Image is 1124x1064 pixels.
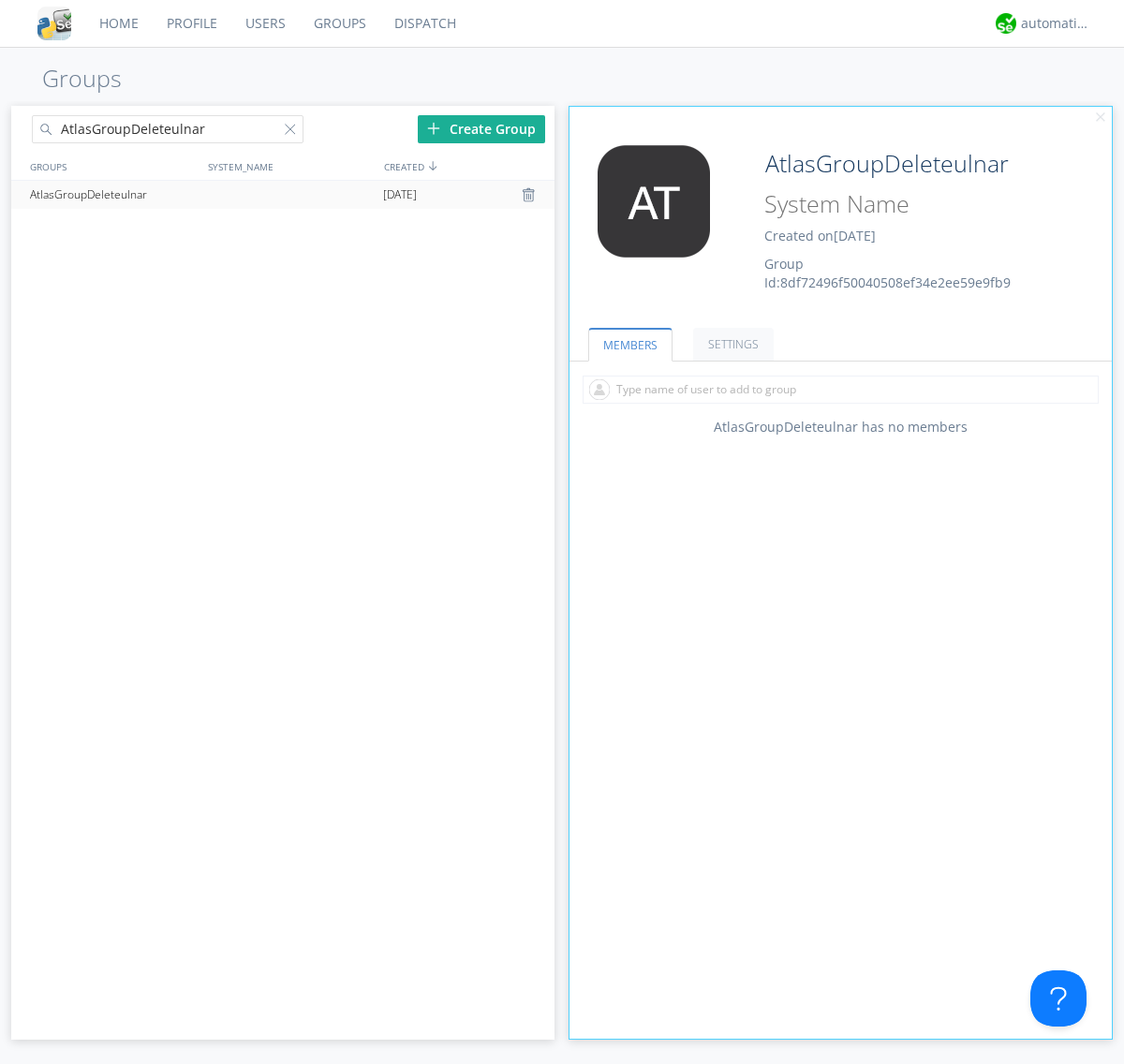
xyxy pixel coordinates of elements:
div: AtlasGroupDeleteulnar has no members [569,418,1113,436]
input: Search groups [32,115,303,143]
div: SYSTEM_NAME [203,153,379,180]
div: automation+atlas [1021,14,1091,33]
a: MEMBERS [588,328,673,362]
a: AtlasGroupDeleteulnar[DATE] [11,181,555,209]
img: cddb5a64eb264b2086981ab96f4c1ba7 [37,7,71,40]
span: [DATE] [834,227,876,244]
img: d2d01cd9b4174d08988066c6d424eccd [996,13,1016,34]
input: Type name of user to add to group [583,376,1099,404]
img: 373638.png [584,145,724,258]
div: AtlasGroupDeleteulnar [25,181,200,209]
a: SETTINGS [693,328,774,361]
div: CREATED [379,153,556,180]
div: GROUPS [25,153,199,180]
span: Created on [764,227,876,244]
div: Create Group [418,115,545,143]
iframe: Toggle Customer Support [1030,970,1087,1027]
input: System Name [758,186,1060,222]
span: Group Id: 8df72496f50040508ef34e2ee59e9fb9 [764,255,1011,291]
img: cancel.svg [1094,111,1107,125]
input: Group Name [758,145,1060,183]
img: plus.svg [427,122,440,135]
span: [DATE] [383,181,417,209]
